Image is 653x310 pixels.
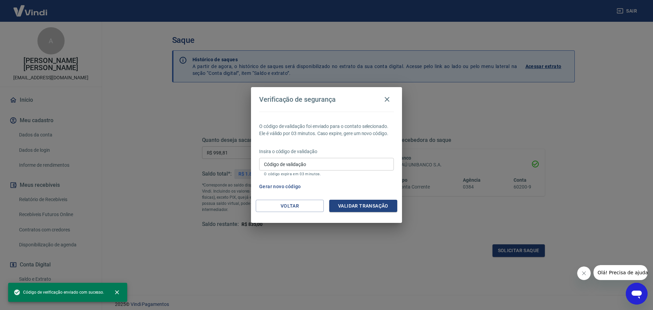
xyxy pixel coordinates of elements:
[14,289,104,296] span: Código de verificação enviado com sucesso.
[259,148,394,155] p: Insira o código de validação
[256,180,304,193] button: Gerar novo código
[259,95,336,103] h4: Verificação de segurança
[256,200,324,212] button: Voltar
[259,123,394,137] p: O código de validação foi enviado para o contato selecionado. Ele é válido por 03 minutos. Caso e...
[329,200,397,212] button: Validar transação
[110,285,124,300] button: close
[264,172,389,176] p: O código expira em 03 minutos.
[626,283,648,305] iframe: Botão para abrir a janela de mensagens
[4,5,57,10] span: Olá! Precisa de ajuda?
[577,266,591,280] iframe: Fechar mensagem
[593,265,648,280] iframe: Mensagem da empresa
